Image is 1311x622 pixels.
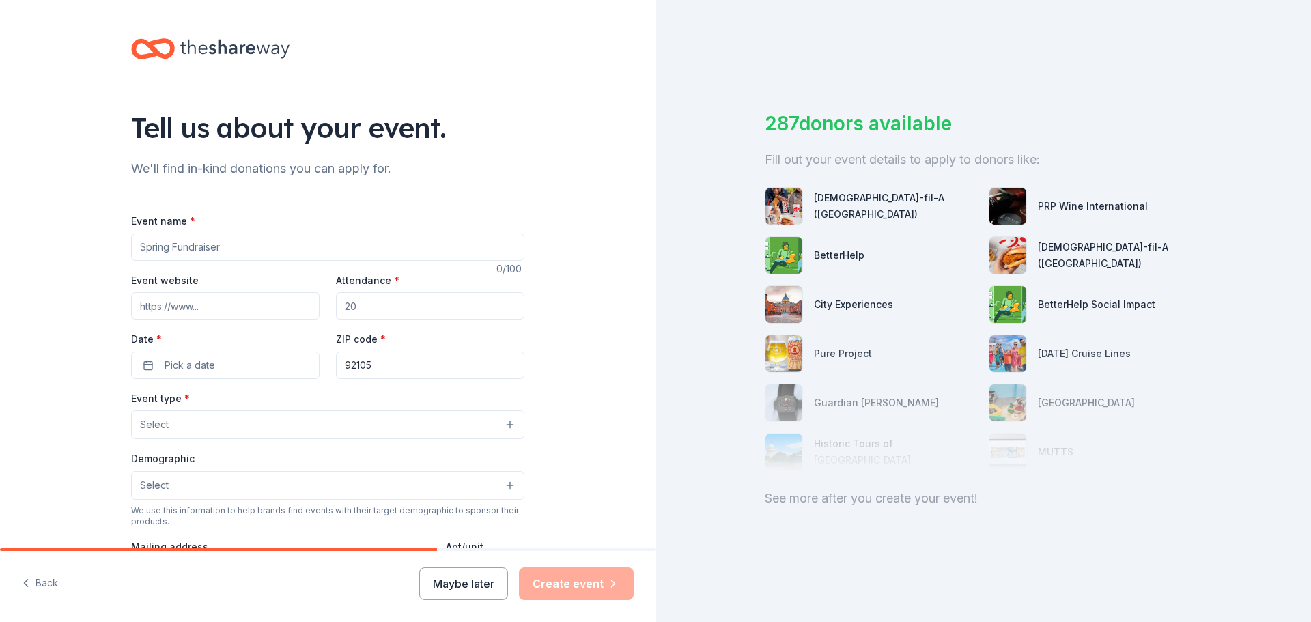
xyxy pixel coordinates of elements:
img: photo for Chick-fil-A (San Diego Carmel Mountain) [765,188,802,225]
label: Event website [131,274,199,287]
div: We'll find in-kind donations you can apply for. [131,158,524,180]
img: photo for BetterHelp Social Impact [989,286,1026,323]
input: Spring Fundraiser [131,234,524,261]
label: Attendance [336,274,399,287]
span: Select [140,416,169,433]
span: Select [140,477,169,494]
div: 287 donors available [765,109,1202,138]
label: Date [131,333,320,346]
span: Pick a date [165,357,215,373]
div: 0 /100 [496,261,524,277]
input: 12345 (U.S. only) [336,352,524,379]
button: Select [131,410,524,439]
img: photo for PRP Wine International [989,188,1026,225]
button: Maybe later [419,567,508,600]
div: BetterHelp Social Impact [1038,296,1155,313]
div: Tell us about your event. [131,109,524,147]
label: Apt/unit [446,540,483,554]
label: Event type [131,392,190,406]
input: https://www... [131,292,320,320]
div: City Experiences [814,296,893,313]
img: photo for Chick-fil-A (San Diego Sports Arena) [989,237,1026,274]
label: ZIP code [336,333,386,346]
img: photo for BetterHelp [765,237,802,274]
label: Mailing address [131,540,208,554]
label: Event name [131,214,195,228]
img: photo for City Experiences [765,286,802,323]
div: Fill out your event details to apply to donors like: [765,149,1202,171]
button: Select [131,471,524,500]
div: [DEMOGRAPHIC_DATA]-fil-A ([GEOGRAPHIC_DATA]) [814,190,978,223]
input: 20 [336,292,524,320]
div: [DEMOGRAPHIC_DATA]-fil-A ([GEOGRAPHIC_DATA]) [1038,239,1202,272]
button: Back [22,569,58,598]
div: We use this information to help brands find events with their target demographic to sponsor their... [131,505,524,527]
div: See more after you create your event! [765,487,1202,509]
button: Pick a date [131,352,320,379]
div: PRP Wine International [1038,198,1148,214]
label: Demographic [131,452,195,466]
div: BetterHelp [814,247,864,264]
